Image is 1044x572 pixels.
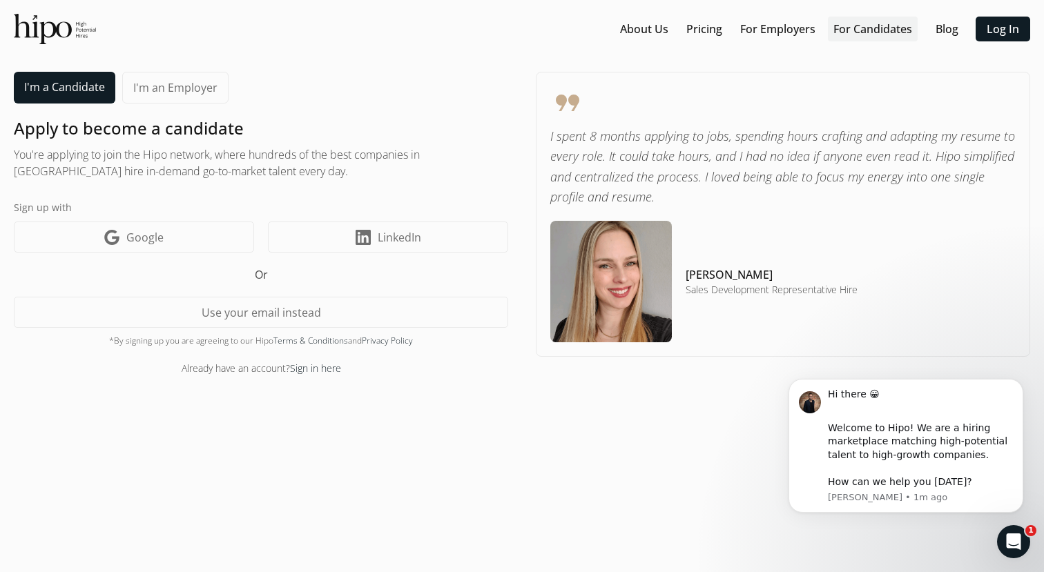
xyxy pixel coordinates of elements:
[268,221,508,253] a: LinkedIn
[550,221,672,342] img: testimonial-image
[14,361,508,375] div: Already have an account?
[14,221,254,253] a: Google
[936,21,958,37] a: Blog
[925,17,969,41] button: Blog
[550,86,1016,119] span: format_quote
[14,266,508,283] h5: Or
[620,21,668,37] a: About Us
[833,21,912,37] a: For Candidates
[14,335,508,347] div: *By signing up you are agreeing to our Hipo and
[768,358,1044,535] iframe: Intercom notifications message
[686,283,858,297] h5: Sales Development Representative Hire
[997,525,1030,558] iframe: Intercom live chat
[976,17,1030,41] button: Log In
[273,335,348,346] a: Terms & Conditions
[686,266,858,283] h4: [PERSON_NAME]
[362,335,413,346] a: Privacy Policy
[828,17,918,41] button: For Candidates
[14,146,508,179] h2: You're applying to join the Hipo network, where hundreds of the best companies in [GEOGRAPHIC_DAT...
[122,72,229,103] a: I'm an Employer
[14,72,115,103] a: I'm a Candidate
[14,117,508,139] h1: Apply to become a candidate
[290,362,341,375] a: Sign in here
[1025,525,1036,536] span: 1
[686,21,722,37] a: Pricing
[735,17,821,41] button: For Employers
[378,229,421,246] span: LinkedIn
[550,126,1016,207] p: I spent 8 months applying to jobs, spending hours crafting and adapting my resume to every role. ...
[987,21,1019,37] a: Log In
[615,17,674,41] button: About Us
[14,297,508,328] button: Use your email instead
[14,200,508,215] label: Sign up with
[681,17,728,41] button: Pricing
[126,229,164,246] span: Google
[14,14,96,44] img: official-logo
[740,21,815,37] a: For Employers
